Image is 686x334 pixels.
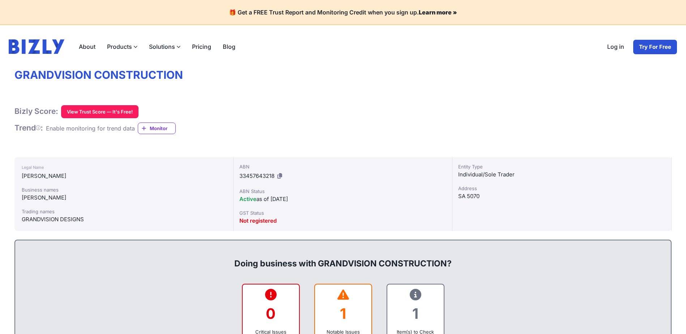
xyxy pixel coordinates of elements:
[22,246,664,269] div: Doing business with GRANDVISION CONSTRUCTION?
[9,9,677,16] h4: 🎁 Get a FREE Trust Report and Monitoring Credit when you sign up.
[458,170,665,179] div: Individual/Sole Trader
[248,299,293,328] div: 0
[239,217,277,224] span: Not registered
[73,39,101,54] a: About
[46,124,135,133] div: Enable monitoring for trend data
[186,39,217,54] a: Pricing
[22,172,226,180] div: [PERSON_NAME]
[150,125,175,132] span: Monitor
[138,123,176,134] a: Monitor
[458,163,665,170] div: Entity Type
[143,39,186,54] label: Solutions
[393,299,438,328] div: 1
[321,299,366,328] div: 1
[14,68,672,82] h1: GRANDVISION CONSTRUCTION
[633,39,677,55] a: Try For Free
[239,195,447,204] div: as of [DATE]
[239,172,274,179] span: 33457643218
[239,196,256,202] span: Active
[217,39,241,54] a: Blog
[22,193,226,202] div: [PERSON_NAME]
[22,215,226,224] div: GRANDVISION DESIGNS
[9,39,64,54] img: bizly_logo.svg
[22,208,226,215] div: Trading names
[601,39,630,55] a: Log in
[22,186,226,193] div: Business names
[61,105,139,118] button: View Trust Score — It's Free!
[239,188,447,195] div: ABN Status
[458,185,665,192] div: Address
[22,163,226,172] div: Legal Name
[239,209,447,217] div: GST Status
[14,123,43,132] span: Trend :
[419,9,457,16] a: Learn more »
[239,163,447,170] div: ABN
[458,192,665,201] div: SA 5070
[101,39,143,54] label: Products
[14,107,58,116] h1: Bizly Score:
